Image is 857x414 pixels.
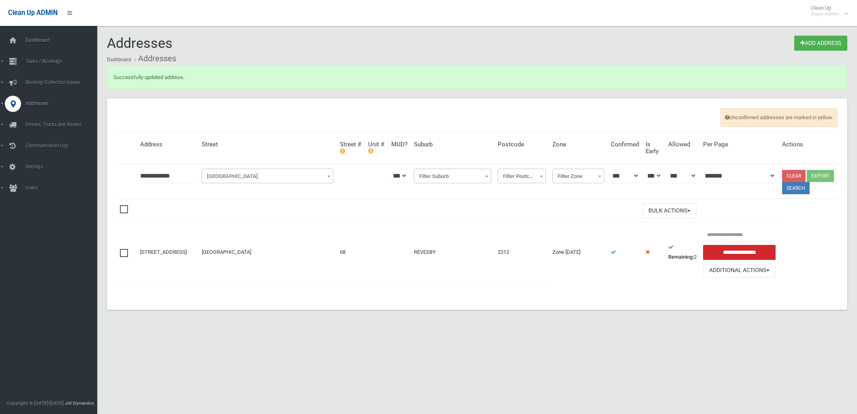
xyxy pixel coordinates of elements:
[782,182,810,194] button: Search
[703,263,776,278] button: Additional Actions
[665,223,700,282] td: 2
[552,169,605,183] span: Filter Zone
[23,164,104,169] span: Settings
[495,223,549,282] td: 2212
[23,101,104,106] span: Addresses
[500,171,544,182] span: Filter Postcode
[368,141,385,154] h4: Unit #
[721,108,838,127] span: Unconfirmed addresses are marked in yellow.
[23,122,104,127] span: Drivers, Trucks and Routes
[140,141,195,148] h4: Address
[23,185,104,191] span: Users
[23,79,104,85] span: Booking Collection Issues
[204,171,331,182] span: Filter Street
[498,141,546,148] h4: Postcode
[782,141,834,148] h4: Actions
[107,35,173,51] span: Addresses
[411,223,495,282] td: REVESBY
[794,36,847,51] a: Add Address
[140,249,187,255] a: [STREET_ADDRESS]
[611,141,639,148] h4: Confirmed
[198,223,337,282] td: [GEOGRAPHIC_DATA]
[416,171,489,182] span: Filter Suburb
[65,400,94,406] strong: Jet Dynamics
[498,169,546,183] span: Filter Postcode
[107,66,847,89] div: Successfully updated address.
[807,5,847,17] span: Clean Up
[23,143,104,148] span: Communication Log
[646,141,661,154] h4: Is Early
[811,11,839,17] small: Super Admin
[107,57,131,62] a: Dashboard
[554,171,603,182] span: Filter Zone
[340,141,362,154] h4: Street #
[668,141,697,148] h4: Allowed
[391,141,407,148] h4: MUD?
[337,223,365,282] td: 68
[23,37,104,43] span: Dashboard
[642,203,697,218] button: Bulk Actions
[202,169,333,183] span: Filter Street
[807,170,834,182] button: Export
[132,51,176,66] li: Addresses
[703,141,776,148] h4: Per Page
[782,170,806,182] a: Clear
[552,141,605,148] h4: Zone
[549,223,608,282] td: Zone [DATE]
[668,254,694,260] strong: Remaining:
[202,141,333,148] h4: Street
[8,9,58,17] span: Clean Up ADMIN
[23,58,104,64] span: Tasks / Bookings
[6,400,64,406] span: Copyright © [DATE]-[DATE]
[414,141,491,148] h4: Suburb
[414,169,491,183] span: Filter Suburb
